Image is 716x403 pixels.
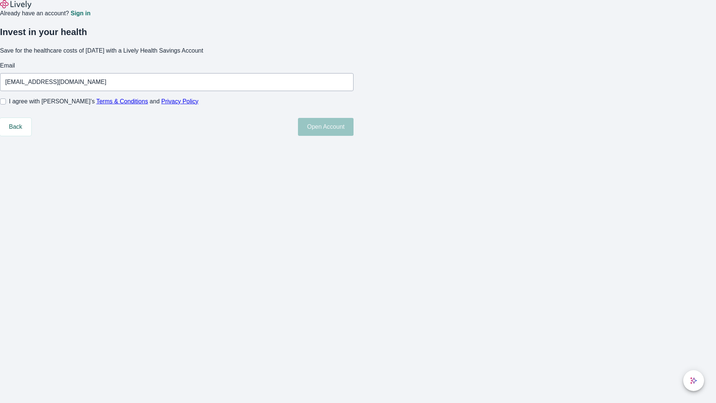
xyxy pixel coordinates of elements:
span: I agree with [PERSON_NAME]’s and [9,97,198,106]
button: chat [683,370,704,391]
a: Privacy Policy [161,98,199,104]
svg: Lively AI Assistant [690,377,697,384]
a: Terms & Conditions [96,98,148,104]
a: Sign in [70,10,90,16]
